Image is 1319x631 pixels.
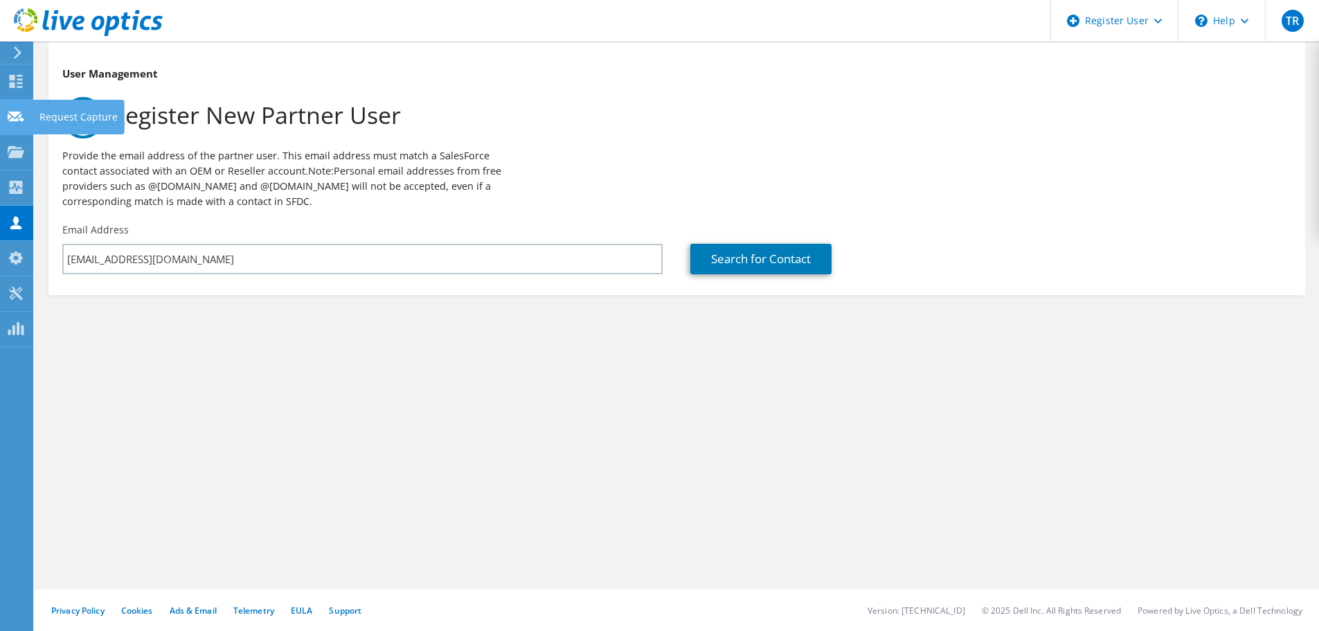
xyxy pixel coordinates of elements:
[62,148,519,209] p: Provide the email address of the partner user. This email address must match a SalesForce contact...
[62,66,1291,81] h3: User Management
[1195,15,1208,27] svg: \n
[329,605,361,616] a: Support
[291,605,312,616] a: EULA
[121,605,153,616] a: Cookies
[62,223,129,237] label: Email Address
[308,164,334,177] b: Note:
[33,100,125,134] div: Request Capture
[62,97,1284,139] h1: Register New Partner User
[170,605,217,616] a: Ads & Email
[1282,10,1304,32] span: TR
[51,605,105,616] a: Privacy Policy
[690,244,832,274] a: Search for Contact
[233,605,274,616] a: Telemetry
[982,605,1121,616] li: © 2025 Dell Inc. All Rights Reserved
[1138,605,1302,616] li: Powered by Live Optics, a Dell Technology
[868,605,965,616] li: Version: [TECHNICAL_ID]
